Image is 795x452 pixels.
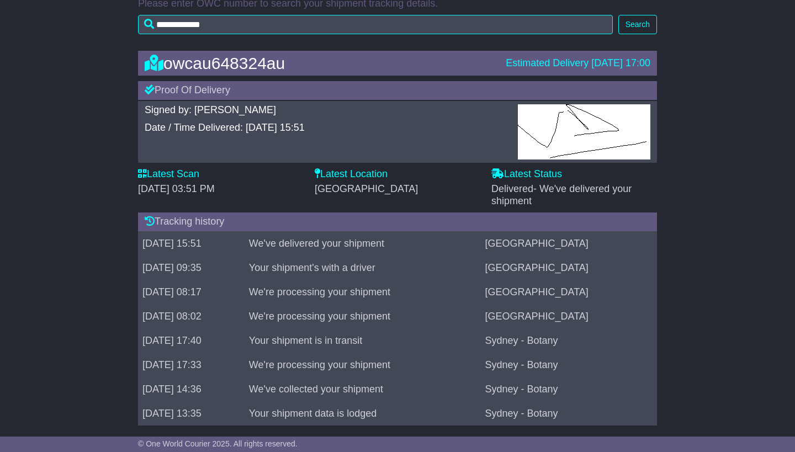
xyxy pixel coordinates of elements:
button: Search [618,15,657,34]
td: [DATE] 15:51 [138,231,245,256]
td: [DATE] 08:02 [138,304,245,328]
td: [DATE] 14:36 [138,377,245,401]
td: We've collected your shipment [245,377,481,401]
td: Your shipment's with a driver [245,256,481,280]
td: We're processing your shipment [245,304,481,328]
td: Sydney - Botany [480,377,657,401]
div: Tracking history [138,212,657,231]
td: [DATE] 13:35 [138,401,245,426]
td: Sydney - Botany [480,353,657,377]
label: Latest Status [491,168,562,180]
td: [DATE] 08:17 [138,280,245,304]
label: Latest Location [315,168,388,180]
div: Estimated Delivery [DATE] 17:00 [506,57,650,70]
span: [DATE] 03:51 PM [138,183,215,194]
span: Delivered [491,183,632,206]
td: We're processing your shipment [245,353,481,377]
div: Signed by: [PERSON_NAME] [145,104,507,116]
div: Proof Of Delivery [138,81,657,100]
td: [GEOGRAPHIC_DATA] [480,231,657,256]
div: owcau648324au [139,54,500,72]
div: Date / Time Delivered: [DATE] 15:51 [145,122,507,134]
td: We're processing your shipment [245,280,481,304]
td: [GEOGRAPHIC_DATA] [480,256,657,280]
td: [GEOGRAPHIC_DATA] [480,280,657,304]
span: © One World Courier 2025. All rights reserved. [138,439,298,448]
td: Sydney - Botany [480,328,657,353]
td: [DATE] 17:33 [138,353,245,377]
td: Your shipment is in transit [245,328,481,353]
label: Latest Scan [138,168,199,180]
td: We've delivered your shipment [245,231,481,256]
td: Your shipment data is lodged [245,401,481,426]
span: - We've delivered your shipment [491,183,632,206]
td: [DATE] 09:35 [138,256,245,280]
img: GetPodImagePublic [518,104,650,159]
td: [DATE] 17:40 [138,328,245,353]
span: [GEOGRAPHIC_DATA] [315,183,418,194]
td: [GEOGRAPHIC_DATA] [480,304,657,328]
td: Sydney - Botany [480,401,657,426]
